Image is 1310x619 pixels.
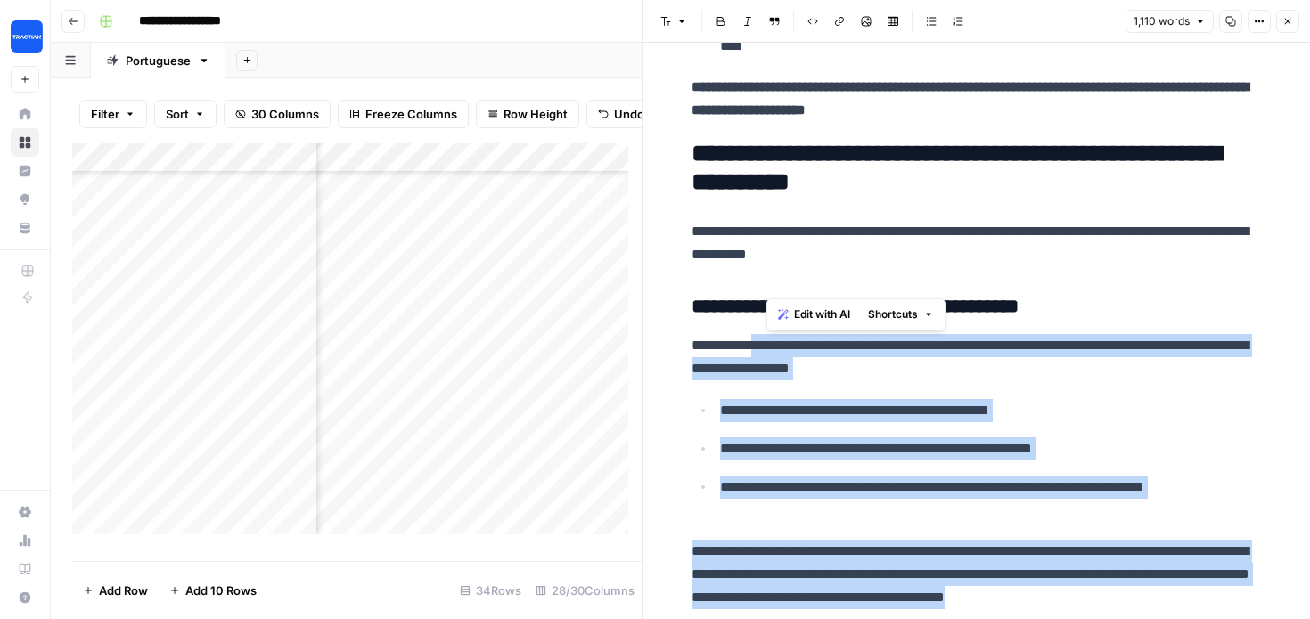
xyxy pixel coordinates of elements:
button: Row Height [476,100,579,128]
button: Shortcuts [861,303,941,326]
a: Usage [11,526,39,555]
button: Help + Support [11,583,39,612]
a: Browse [11,128,39,157]
button: Add Row [72,576,159,605]
button: Edit with AI [771,303,857,326]
div: Portuguese [126,52,191,69]
div: 28/30 Columns [528,576,642,605]
span: Filter [91,105,119,123]
a: Opportunities [11,185,39,214]
button: 30 Columns [224,100,331,128]
button: Freeze Columns [338,100,469,128]
span: Add Row [99,582,148,599]
a: Insights [11,157,39,185]
span: Edit with AI [794,306,850,322]
span: 30 Columns [251,105,319,123]
a: Learning Hub [11,555,39,583]
a: Settings [11,498,39,526]
a: Portuguese [91,43,225,78]
div: 34 Rows [453,576,528,605]
span: Sort [166,105,189,123]
button: 1,110 words [1126,10,1214,33]
img: Tractian Logo [11,20,43,53]
button: Add 10 Rows [159,576,267,605]
span: Add 10 Rows [185,582,257,599]
span: Shortcuts [868,306,918,322]
span: Row Height [504,105,568,123]
span: Undo [614,105,644,123]
button: Undo [586,100,656,128]
button: Workspace: Tractian [11,14,39,59]
button: Sort [154,100,217,128]
button: Filter [79,100,147,128]
a: Your Data [11,214,39,242]
span: 1,110 words [1134,13,1190,29]
span: Freeze Columns [365,105,457,123]
a: Home [11,100,39,128]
